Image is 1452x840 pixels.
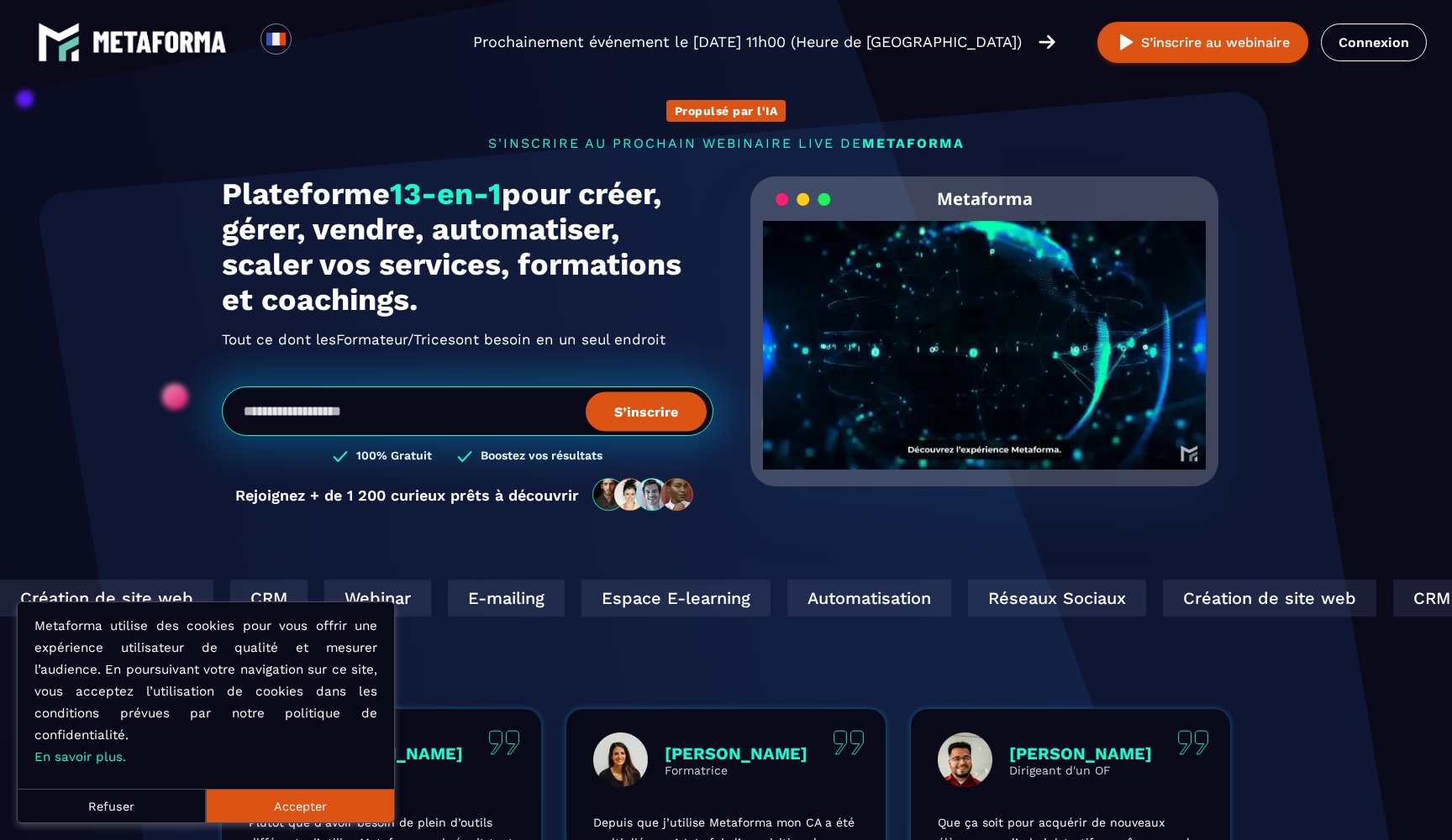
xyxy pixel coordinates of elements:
button: S’inscrire [586,391,707,431]
video: Your browser does not support the video tag. [763,221,1206,442]
p: [PERSON_NAME] [665,743,808,764]
img: logo [38,21,80,63]
a: Connexion [1321,24,1427,61]
h2: Tout ce dont les ont besoin en un seul endroit [222,326,713,353]
span: Formateur/Trices [336,326,455,353]
button: S’inscrire au webinaire [1097,22,1308,63]
p: Formatrice [665,764,808,777]
h3: 100% Gratuit [356,449,432,465]
p: Rejoignez + de 1 200 curieux prêts à découvrir [235,486,579,504]
span: 13-en-1 [390,176,502,212]
div: Webinar [319,580,426,617]
img: quote [488,730,520,755]
img: loading [776,192,831,207]
span: METAFORMA [862,135,965,151]
p: Metaforma utilise des cookies pour vous offrir une expérience utilisateur de qualité et mesurer l... [34,615,377,768]
div: Création de site web [1158,580,1371,617]
img: profile [938,732,992,787]
input: Search for option [306,32,318,52]
img: arrow-right [1039,33,1055,51]
h1: Plateforme pour créer, gérer, vendre, automatiser, scaler vos services, formations et coachings. [222,176,713,318]
p: s'inscrire au prochain webinaire live de [222,135,1230,151]
img: logo [92,31,227,53]
p: Propulsé par l'IA [675,104,778,118]
div: E-mailing [443,580,560,617]
div: Automatisation [782,580,946,617]
button: Accepter [206,789,394,822]
img: checked [457,449,472,465]
p: [PERSON_NAME] [1009,743,1152,764]
div: Search for option [292,24,333,60]
p: Dirigeant d'un OF [1009,764,1152,777]
p: Prochainement événement le [DATE] 11h00 (Heure de [GEOGRAPHIC_DATA]) [473,30,1022,54]
h2: Metaforma [937,176,1033,221]
img: quote [1177,730,1209,755]
img: community-people [587,477,700,512]
img: quote [833,730,865,755]
img: fr [266,29,287,50]
div: CRM [225,580,302,617]
img: profile [593,732,648,787]
h3: Boostez vos résultats [481,449,602,465]
button: Refuser [18,789,206,822]
div: Espace E-learning [576,580,765,617]
a: En savoir plus. [34,749,126,764]
img: checked [333,449,348,465]
div: Réseaux Sociaux [963,580,1141,617]
img: play [1116,32,1137,53]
